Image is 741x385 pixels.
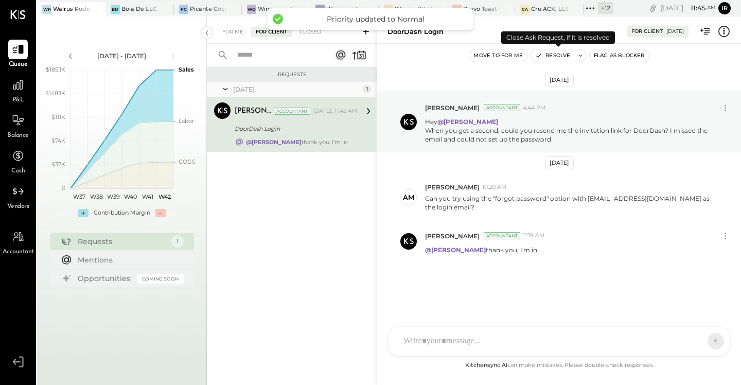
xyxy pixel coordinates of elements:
a: Balance [1,111,36,141]
div: Requests [78,236,166,247]
a: Queue [1,40,36,69]
text: Sales [179,66,194,73]
text: W42 [158,193,171,200]
text: W38 [90,193,102,200]
a: Vendors [1,182,36,212]
div: [DATE] [233,85,360,94]
div: copy link [648,3,658,13]
text: $111K [51,113,65,120]
text: $74K [51,137,65,144]
div: Priority updated to Normal [288,14,463,24]
div: [DATE] [545,156,574,169]
span: P&L [12,96,24,105]
button: Resolve [531,49,574,62]
div: Requests [212,71,372,78]
text: W39 [107,193,119,200]
span: Accountant [3,248,34,257]
text: $37K [51,161,65,168]
div: Mentions [78,255,179,265]
div: BD [111,5,120,14]
div: Picante Cocina Mexicana Rest [190,5,227,13]
div: BT [452,5,462,14]
div: For Client [251,27,292,37]
div: Contribution Margin [94,209,150,217]
span: 4:44 PM [523,104,546,112]
div: When you get a second, could you resend me the invitation link for DoorDash? I missed the email a... [425,126,717,144]
div: AM [403,192,414,202]
div: DoorDash Login [235,124,355,134]
span: 11:19 AM [523,232,545,240]
span: 11 : 45 [685,3,705,13]
div: PC [179,5,188,14]
div: CA [520,5,530,14]
div: [DATE], 11:45 AM [312,107,358,115]
text: W41 [142,193,153,200]
div: WR [42,5,51,14]
span: Queue [9,60,28,69]
div: - [155,209,166,217]
div: [DATE] - [DATE] [78,51,166,60]
button: Flag as Blocker [590,49,649,62]
button: Ir [718,2,731,14]
div: Walrus Rodeo [53,5,90,13]
button: Move to for me [469,49,527,62]
div: [DATE] [545,74,574,86]
span: [PERSON_NAME] [425,183,480,191]
a: Accountant [1,227,36,257]
span: Balance [7,131,29,141]
div: Coming Soon [137,274,184,284]
div: + [78,209,89,217]
div: Close Ask Request, if it is resolved [501,31,615,44]
div: Wi [315,5,325,14]
div: 1 [171,235,184,248]
a: Cash [1,146,36,176]
text: COGS [179,158,196,165]
div: Accountant [484,104,520,111]
p: Hey [425,117,717,144]
strong: @[PERSON_NAME] [246,138,302,146]
a: P&L [1,75,36,105]
div: For Me [217,27,249,37]
div: Closed [294,27,326,37]
span: Vendors [7,202,29,212]
div: Winner BK LLC [395,5,432,13]
div: 1 [363,85,371,93]
div: [DATE] [666,28,684,35]
span: [PERSON_NAME] [425,103,480,112]
strong: @[PERSON_NAME] [425,246,486,254]
div: Boia De LLC [121,5,157,13]
text: W37 [73,193,85,200]
text: $185.1K [46,66,65,73]
strong: @[PERSON_NAME] [437,118,498,126]
span: 10:20 AM [482,183,507,191]
div: [DATE] [661,3,716,13]
text: $148.1K [45,90,65,97]
text: W40 [124,193,137,200]
div: Accountant [274,108,310,115]
div: DoorDash Login [387,27,444,37]
div: For Client [631,28,663,35]
span: Cash [11,167,25,176]
text: Labor [179,117,194,125]
div: Bravo Toast – [GEOGRAPHIC_DATA] [463,5,500,13]
p: thank you, I'm in [425,246,537,254]
p: Can you try using the "forgot password" option with [EMAIL_ADDRESS][DOMAIN_NAME] as the login email? [425,194,717,212]
span: am [707,4,716,11]
div: Winner in the Park [326,5,363,13]
div: Winner on Fifth LLC [258,5,295,13]
div: WB [384,5,393,14]
div: Accountant [484,232,520,239]
div: Cru ACK, LLC [531,5,568,13]
div: Wo [247,5,256,14]
div: thank you, I'm in [246,138,347,146]
div: [PERSON_NAME] [235,106,272,116]
div: + 12 [598,2,613,14]
text: 0 [62,184,65,191]
div: Opportunities [78,273,132,284]
span: [PERSON_NAME] [425,232,480,240]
